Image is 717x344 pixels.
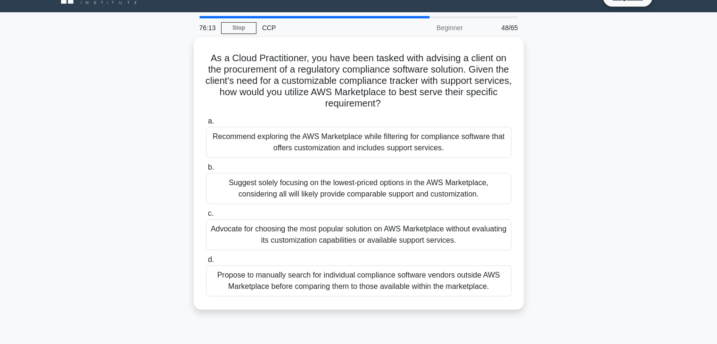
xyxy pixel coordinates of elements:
[469,18,524,37] div: 48/65
[194,18,221,37] div: 76:13
[208,117,214,125] span: a.
[206,127,511,158] div: Recommend exploring the AWS Marketplace while filtering for compliance software that offers custo...
[206,219,511,250] div: Advocate for choosing the most popular solution on AWS Marketplace without evaluating its customi...
[205,52,512,110] h5: As a Cloud Practitioner, you have been tasked with advising a client on the procurement of a regu...
[386,18,469,37] div: Beginner
[256,18,386,37] div: CCP
[206,265,511,296] div: Propose to manually search for individual compliance software vendors outside AWS Marketplace bef...
[221,22,256,34] a: Stop
[206,173,511,204] div: Suggest solely focusing on the lowest-priced options in the AWS Marketplace, considering all will...
[208,255,214,263] span: d.
[208,209,214,217] span: c.
[208,163,214,171] span: b.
